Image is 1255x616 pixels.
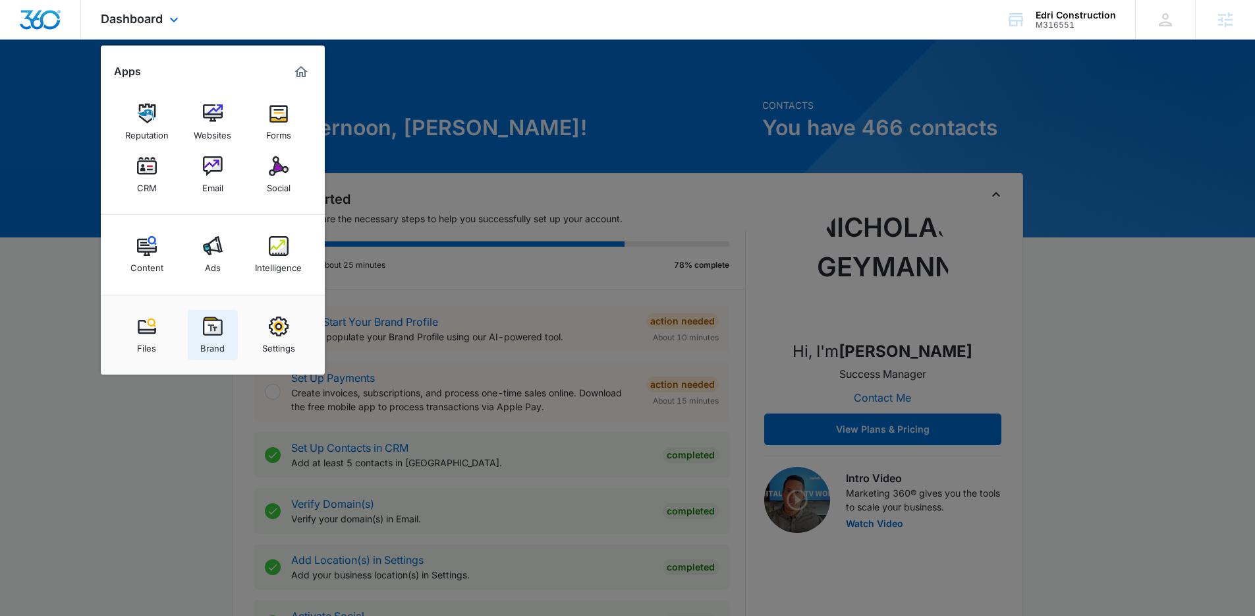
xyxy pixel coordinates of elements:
a: Intelligence [254,230,304,280]
div: account name [1036,10,1116,20]
div: Files [137,336,156,354]
div: Ads [205,256,221,273]
h2: Apps [114,65,141,78]
div: Reputation [125,123,169,140]
div: Settings [262,336,295,354]
a: Brand [188,310,238,360]
a: Email [188,150,238,200]
a: Ads [188,230,238,280]
div: account id [1036,20,1116,30]
a: Content [122,230,172,280]
div: Social [267,176,291,193]
a: CRM [122,150,172,200]
div: Brand [200,336,225,354]
div: Intelligence [255,256,302,273]
div: Websites [194,123,231,140]
a: Forms [254,97,304,147]
span: Dashboard [101,12,163,26]
a: Settings [254,310,304,360]
div: Email [202,176,223,193]
div: Forms [266,123,291,140]
a: Websites [188,97,238,147]
div: CRM [137,176,157,193]
a: Reputation [122,97,172,147]
a: Social [254,150,304,200]
div: Content [130,256,163,273]
a: Marketing 360® Dashboard [291,61,312,82]
a: Files [122,310,172,360]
